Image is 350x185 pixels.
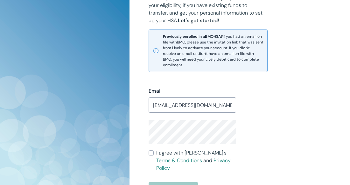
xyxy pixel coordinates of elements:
[163,34,263,68] span: If you had an email on file with BMO , please use the invitation link that was sent from Lively t...
[178,17,219,24] strong: Let's get started!
[163,34,223,39] strong: Previously enrolled in a BMO HSA?
[149,87,162,95] label: Email
[156,149,236,172] span: I agree with [PERSON_NAME]’s and
[156,157,202,164] a: Terms & Conditions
